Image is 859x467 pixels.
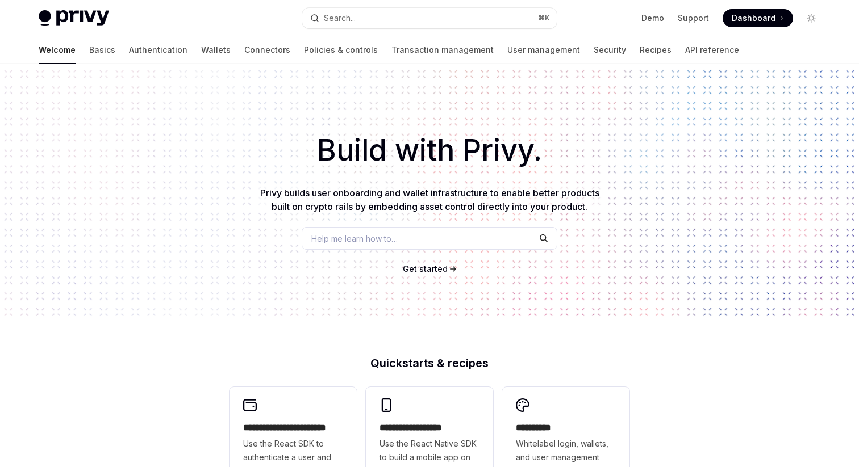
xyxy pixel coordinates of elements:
[732,12,775,24] span: Dashboard
[39,36,76,64] a: Welcome
[685,36,739,64] a: API reference
[403,263,448,275] a: Get started
[640,36,672,64] a: Recipes
[201,36,231,64] a: Wallets
[302,8,557,28] button: Open search
[723,9,793,27] a: Dashboard
[403,264,448,274] span: Get started
[507,36,580,64] a: User management
[311,233,398,245] span: Help me learn how to…
[538,14,550,23] span: ⌘ K
[802,9,820,27] button: Toggle dark mode
[244,36,290,64] a: Connectors
[678,12,709,24] a: Support
[129,36,187,64] a: Authentication
[89,36,115,64] a: Basics
[391,36,494,64] a: Transaction management
[641,12,664,24] a: Demo
[230,357,629,369] h2: Quickstarts & recipes
[18,128,841,173] h1: Build with Privy.
[304,36,378,64] a: Policies & controls
[324,11,356,25] div: Search...
[39,10,109,26] img: light logo
[260,187,599,212] span: Privy builds user onboarding and wallet infrastructure to enable better products built on crypto ...
[594,36,626,64] a: Security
